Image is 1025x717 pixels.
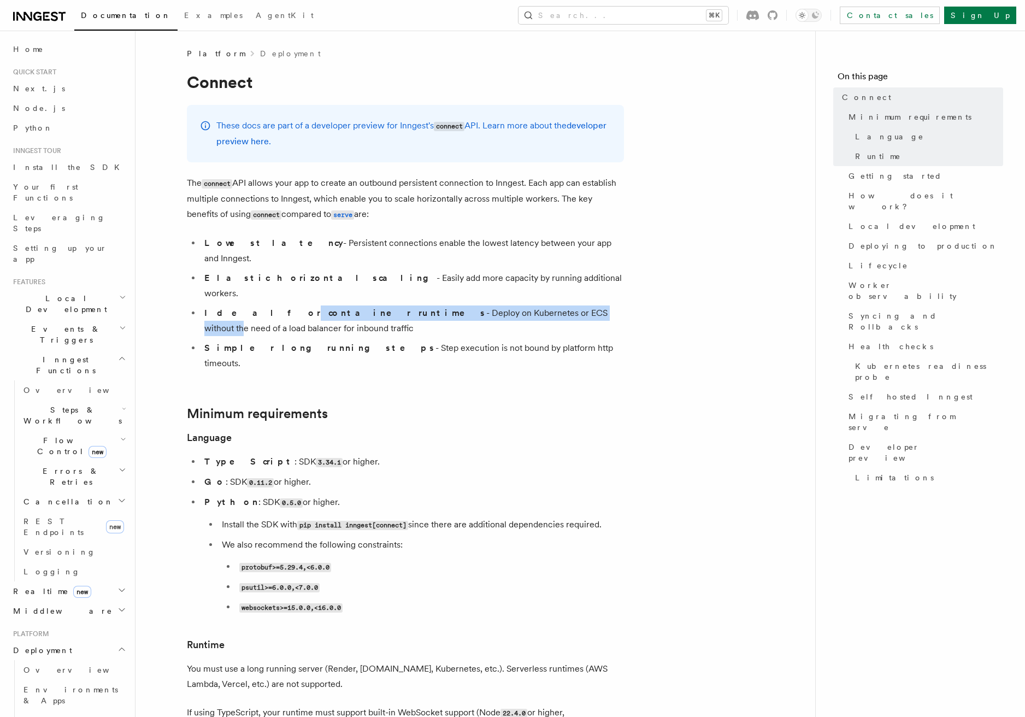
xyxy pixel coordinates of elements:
button: Steps & Workflows [19,400,128,431]
button: Local Development [9,289,128,319]
a: Language [851,127,1003,146]
code: 0.11.2 [247,478,274,487]
span: Limitations [855,472,934,483]
a: Node.js [9,98,128,118]
span: Connect [842,92,891,103]
a: Minimum requirements [187,406,328,421]
li: : SDK or higher. [201,495,624,615]
a: Python [9,118,128,138]
a: Next.js [9,79,128,98]
span: Getting started [849,171,942,181]
span: new [89,446,107,458]
span: Features [9,278,45,286]
a: Minimum requirements [844,107,1003,127]
a: Your first Functions [9,177,128,208]
span: Next.js [13,84,65,93]
button: Search...⌘K [519,7,728,24]
code: 3.34.1 [316,458,343,467]
span: Self hosted Inngest [849,391,973,402]
span: Lifecycle [849,260,908,271]
a: Runtime [187,637,225,653]
a: Kubernetes readiness probe [851,356,1003,387]
button: Toggle dark mode [796,9,822,22]
span: Documentation [81,11,171,20]
span: Cancellation [19,496,114,507]
a: Contact sales [840,7,940,24]
button: Flow Controlnew [19,431,128,461]
span: Overview [23,386,136,395]
a: REST Endpointsnew [19,512,128,542]
h1: Connect [187,72,624,92]
p: The API allows your app to create an outbound persistent connection to Inngest. Each app can esta... [187,175,624,222]
span: AgentKit [256,11,314,20]
a: Developer preview [844,437,1003,468]
span: Python [13,124,53,132]
a: Overview [19,660,128,680]
span: Home [13,44,44,55]
a: Language [187,430,232,445]
button: Cancellation [19,492,128,512]
a: Logging [19,562,128,581]
code: websockets>=15.0.0,<16.0.0 [239,603,343,613]
span: Migrating from serve [849,411,1003,433]
a: Overview [19,380,128,400]
span: Worker observability [849,280,1003,302]
span: Syncing and Rollbacks [849,310,1003,332]
li: Install the SDK with since there are additional dependencies required. [219,517,624,533]
span: Local development [849,221,975,232]
span: Platform [187,48,245,59]
button: Events & Triggers [9,319,128,350]
a: Deploying to production [844,236,1003,256]
span: Install the SDK [13,163,126,172]
kbd: ⌘K [706,10,722,21]
code: protobuf>=5.29.4,<6.0.0 [239,563,331,572]
span: Deployment [9,645,72,656]
code: connect [251,210,281,220]
span: Leveraging Steps [13,213,105,233]
a: Examples [178,3,249,30]
span: Examples [184,11,243,20]
button: Errors & Retries [19,461,128,492]
span: Minimum requirements [849,111,971,122]
a: Leveraging Steps [9,208,128,238]
span: new [106,520,124,533]
span: Runtime [855,151,901,162]
a: Connect [838,87,1003,107]
span: Environments & Apps [23,685,118,705]
strong: Ideal for container runtimes [204,308,486,318]
span: Setting up your app [13,244,107,263]
code: 0.5.0 [280,498,303,508]
button: Inngest Functions [9,350,128,380]
strong: Lowest latency [204,238,343,248]
span: Health checks [849,341,933,352]
span: Inngest tour [9,146,61,155]
span: Errors & Retries [19,466,119,487]
li: - Deploy on Kubernetes or ECS without the need of a load balancer for inbound traffic [201,305,624,336]
span: Language [855,131,924,142]
span: Steps & Workflows [19,404,122,426]
span: Flow Control [19,435,120,457]
span: REST Endpoints [23,517,84,537]
span: Kubernetes readiness probe [855,361,1003,383]
strong: Elastic horizontal scaling [204,273,437,283]
li: - Persistent connections enable the lowest latency between your app and Inngest. [201,236,624,266]
span: Logging [23,567,80,576]
a: Versioning [19,542,128,562]
span: Middleware [9,606,113,616]
p: These docs are part of a developer preview for Inngest's API. Learn more about the . [216,118,611,149]
a: serve [331,209,354,219]
li: : SDK or higher. [201,454,624,470]
a: Environments & Apps [19,680,128,710]
strong: TypeScript [204,456,294,467]
a: Lifecycle [844,256,1003,275]
strong: Simpler long running steps [204,343,435,353]
a: Deployment [260,48,321,59]
p: You must use a long running server (Render, [DOMAIN_NAME], Kubernetes, etc.). Serverless runtimes... [187,661,624,692]
li: : SDK or higher. [201,474,624,490]
a: How does it work? [844,186,1003,216]
a: Limitations [851,468,1003,487]
a: Worker observability [844,275,1003,306]
span: Node.js [13,104,65,113]
span: Events & Triggers [9,324,119,345]
a: Setting up your app [9,238,128,269]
